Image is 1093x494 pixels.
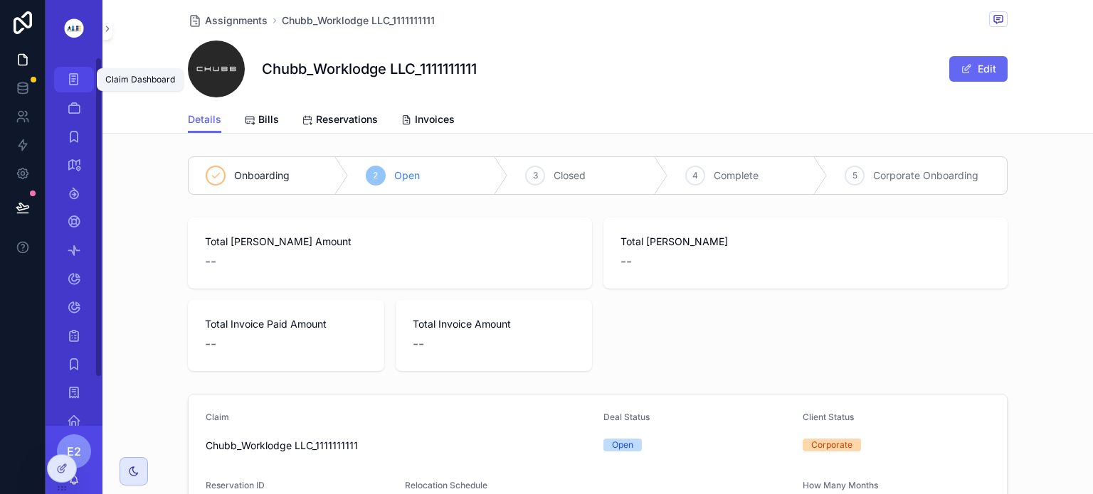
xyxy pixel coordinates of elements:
span: Chubb_Worklodge LLC_1111111111 [206,439,592,453]
span: Relocation Schedule [405,480,487,490]
span: Total [PERSON_NAME] [621,235,991,249]
span: Corporate Onboarding [873,168,978,183]
span: -- [413,334,424,354]
a: Details [188,107,221,134]
a: Bills [244,107,279,135]
span: Total [PERSON_NAME] Amount [205,235,575,249]
span: 3 [533,170,538,181]
span: Claim [206,412,229,422]
span: Total Invoice Amount [413,317,575,331]
button: Edit [949,56,1008,82]
img: App logo [54,18,94,39]
a: Invoices [401,107,455,135]
div: Claim Dashboard [105,74,175,85]
span: Reservations [316,112,378,127]
span: -- [205,252,216,272]
span: How Many Months [803,480,878,490]
span: Total Invoice Paid Amount [205,317,367,331]
a: Reservations [302,107,378,135]
div: Open [612,439,633,451]
h1: Chubb_Worklodge LLC_1111111111 [262,59,477,79]
span: 4 [692,170,698,181]
span: Bills [258,112,279,127]
span: -- [621,252,632,272]
span: E2 [67,443,81,460]
span: Closed [554,168,586,183]
span: Onboarding [234,168,290,183]
span: Complete [714,168,759,183]
span: -- [205,334,216,354]
div: scrollable content [46,57,102,426]
span: Details [188,112,221,127]
div: Corporate [811,439,852,451]
span: Reservation ID [206,480,265,490]
span: Assignments [205,14,268,28]
a: Assignments [188,14,268,28]
span: Invoices [415,112,455,127]
span: 5 [852,170,857,181]
span: 2 [373,170,378,181]
span: Client Status [803,412,854,422]
span: Deal Status [603,412,650,422]
a: Chubb_Worklodge LLC_1111111111 [282,14,435,28]
span: Open [394,168,420,183]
